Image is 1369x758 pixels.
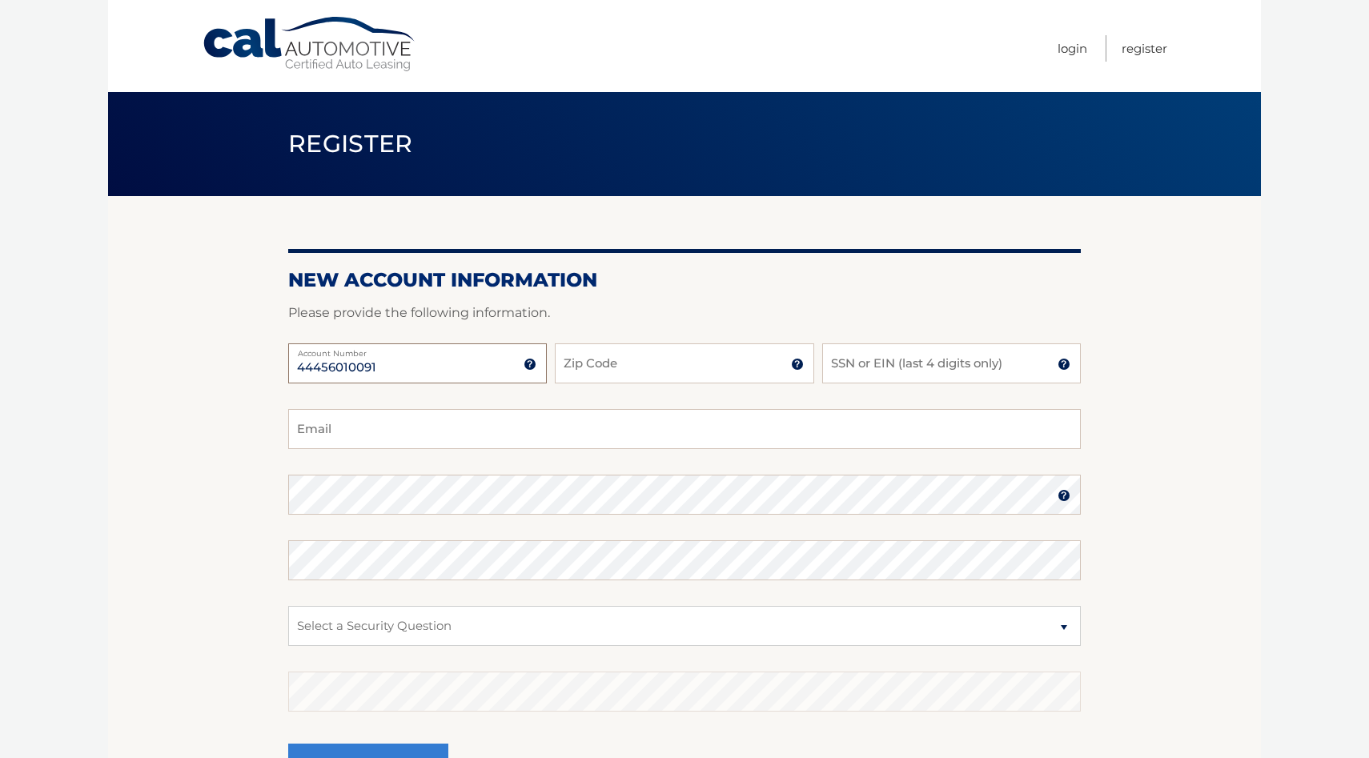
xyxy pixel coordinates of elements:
[1058,35,1087,62] a: Login
[1122,35,1167,62] a: Register
[822,343,1081,383] input: SSN or EIN (last 4 digits only)
[791,358,804,371] img: tooltip.svg
[555,343,813,383] input: Zip Code
[288,409,1081,449] input: Email
[288,343,547,356] label: Account Number
[524,358,536,371] img: tooltip.svg
[1058,489,1070,502] img: tooltip.svg
[288,129,413,158] span: Register
[288,268,1081,292] h2: New Account Information
[288,302,1081,324] p: Please provide the following information.
[1058,358,1070,371] img: tooltip.svg
[202,16,418,73] a: Cal Automotive
[288,343,547,383] input: Account Number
